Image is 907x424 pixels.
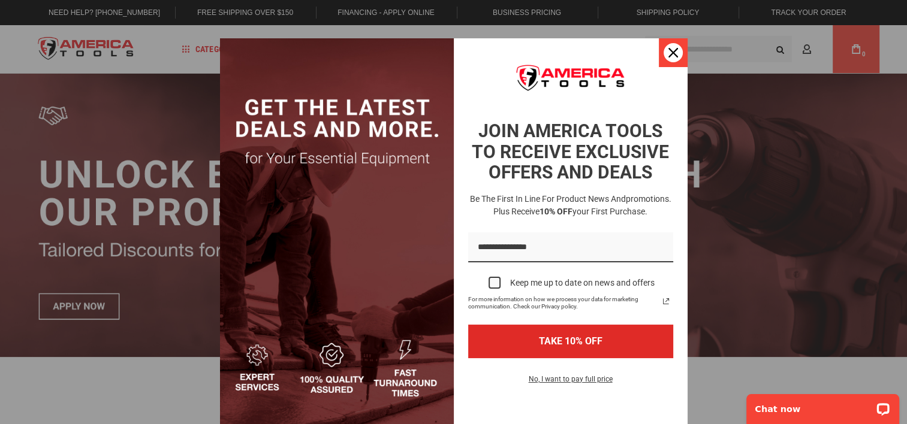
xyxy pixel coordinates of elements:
input: Email field [468,232,673,263]
button: Close [659,38,688,67]
strong: JOIN AMERICA TOOLS TO RECEIVE EXCLUSIVE OFFERS AND DEALS [472,120,669,183]
button: TAKE 10% OFF [468,325,673,358]
button: No, I want to pay full price [519,372,622,393]
h3: Be the first in line for product news and [466,193,676,218]
span: For more information on how we process your data for marketing communication. Check our Privacy p... [468,296,659,310]
iframe: LiveChat chat widget [739,386,907,424]
span: promotions. Plus receive your first purchase. [493,194,671,216]
div: Keep me up to date on news and offers [510,278,655,288]
a: Read our Privacy Policy [659,294,673,308]
svg: close icon [668,48,678,57]
strong: 10% OFF [540,207,572,216]
svg: link icon [659,294,673,308]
